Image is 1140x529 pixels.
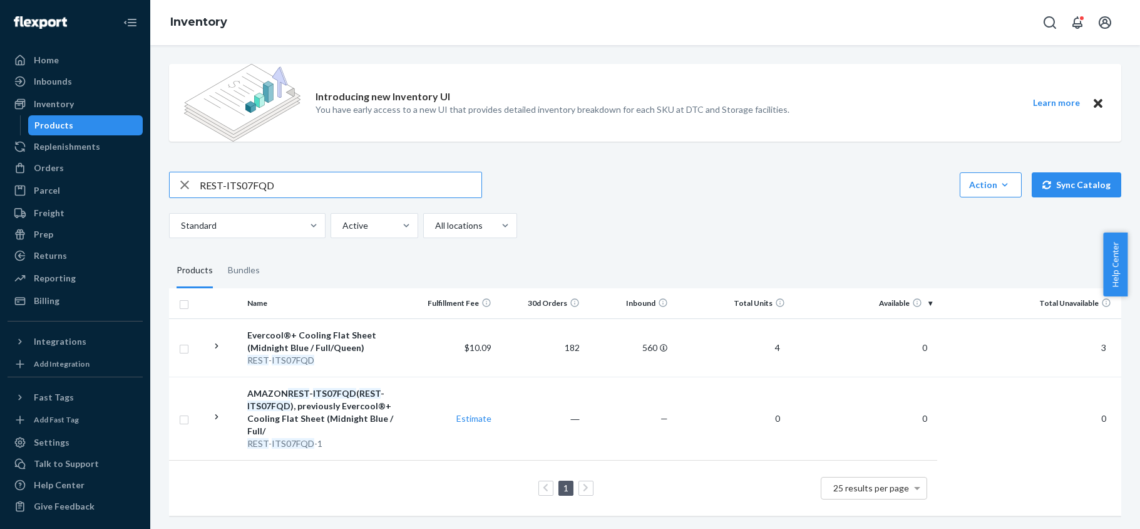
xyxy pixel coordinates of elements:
[247,438,269,449] em: REST
[937,288,1121,318] th: Total Unavailable
[8,224,143,244] a: Prep
[8,158,143,178] a: Orders
[34,359,90,369] div: Add Integration
[34,295,59,307] div: Billing
[8,203,143,223] a: Freight
[316,103,789,116] p: You have early access to a new UI that provides detailed inventory breakdown for each SKU at DTC ...
[272,438,314,449] em: ITS07FQD
[770,342,785,353] span: 4
[585,288,673,318] th: Inbound
[8,291,143,311] a: Billing
[247,355,269,365] em: REST
[341,219,342,232] input: Active
[247,437,403,450] div: - -1
[34,140,100,153] div: Replenishments
[465,342,491,353] span: $10.09
[247,387,403,437] div: AMAZON - ( - ), previously Evercool®+ Cooling Flat Sheet (Midnight Blue / Full/
[228,253,260,288] div: Bundles
[34,75,72,88] div: Inbounds
[8,387,143,407] button: Fast Tags
[8,137,143,157] a: Replenishments
[28,115,143,135] a: Products
[34,500,95,513] div: Give Feedback
[8,181,143,201] a: Parcel
[496,318,585,377] td: 182
[242,288,408,318] th: Name
[316,90,450,104] p: Introducing new Inventory UI
[8,94,143,114] a: Inventory
[34,335,86,348] div: Integrations
[180,219,181,232] input: Standard
[34,119,73,132] div: Products
[34,391,74,404] div: Fast Tags
[34,184,60,197] div: Parcel
[770,413,785,424] span: 0
[247,401,290,411] em: ITS07FQD
[34,207,64,219] div: Freight
[247,354,403,367] div: -
[288,388,309,399] em: REST
[660,413,668,424] span: —
[34,54,59,66] div: Home
[1090,95,1106,111] button: Close
[170,15,227,29] a: Inventory
[917,342,932,353] span: 0
[1065,10,1090,35] button: Open notifications
[359,388,381,399] em: REST
[1103,233,1127,296] button: Help Center
[917,413,932,424] span: 0
[790,288,937,318] th: Available
[8,496,143,516] button: Give Feedback
[8,71,143,92] a: Inbounds
[434,219,435,232] input: All locations
[200,172,481,197] input: Search inventory by name or sku
[1096,342,1111,353] span: 3
[833,483,909,493] span: 25 results per page
[969,179,1012,191] div: Action
[184,64,300,142] img: new-reports-banner-icon.82668bd98b6a51aee86340f2a7b77ae3.png
[34,414,79,425] div: Add Fast Tag
[34,249,67,262] div: Returns
[8,412,143,427] a: Add Fast Tag
[34,458,99,470] div: Talk to Support
[585,318,673,377] td: 560
[1092,10,1117,35] button: Open account menu
[496,288,585,318] th: 30d Orders
[272,355,314,365] em: ITS07FQD
[8,357,143,372] a: Add Integration
[561,483,571,493] a: Page 1 is your current page
[118,10,143,35] button: Close Navigation
[456,413,491,424] a: Estimate
[34,272,76,285] div: Reporting
[1032,172,1121,197] button: Sync Catalog
[160,4,237,41] ol: breadcrumbs
[247,329,403,354] div: Evercool®+ Cooling Flat Sheet (Midnight Blue / Full/Queen)
[34,162,64,174] div: Orders
[408,288,496,318] th: Fulfillment Fee
[496,377,585,460] td: ―
[8,332,143,352] button: Integrations
[8,454,143,474] a: Talk to Support
[8,268,143,288] a: Reporting
[960,172,1022,197] button: Action
[1096,413,1111,424] span: 0
[34,228,53,241] div: Prep
[177,253,213,288] div: Products
[14,16,67,29] img: Flexport logo
[34,479,85,491] div: Help Center
[1037,10,1062,35] button: Open Search Box
[313,388,356,399] em: ITS07FQD
[34,436,69,449] div: Settings
[34,98,74,110] div: Inventory
[8,432,143,453] a: Settings
[8,50,143,70] a: Home
[673,288,791,318] th: Total Units
[8,475,143,495] a: Help Center
[8,246,143,266] a: Returns
[1025,95,1087,111] button: Learn more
